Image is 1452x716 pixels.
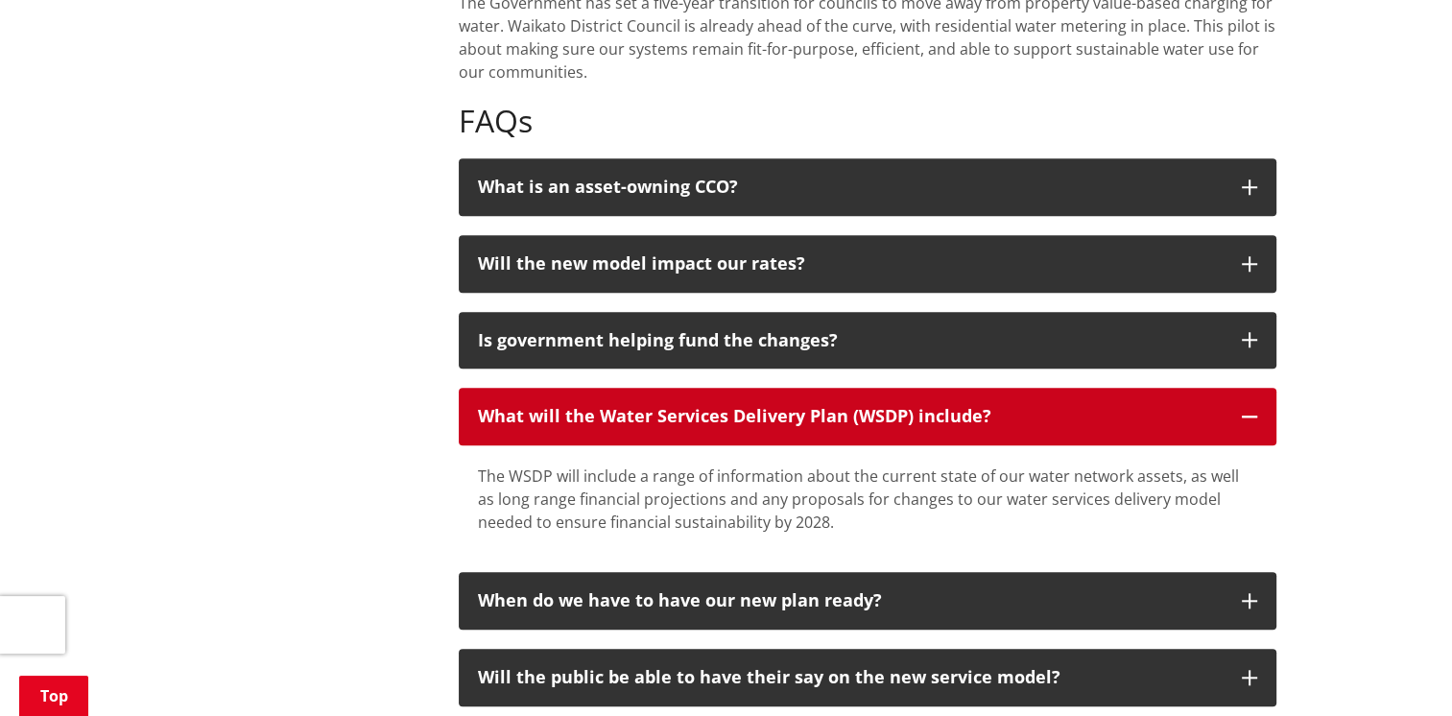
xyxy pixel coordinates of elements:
[478,407,1223,426] div: What will the Water Services Delivery Plan (WSDP) include?
[478,178,1223,197] div: What is an asset-owning CCO?
[459,158,1276,216] button: What is an asset-owning CCO?
[478,331,1223,350] div: Is government helping fund the changes?
[459,388,1276,445] button: What will the Water Services Delivery Plan (WSDP) include?
[478,591,1223,610] div: When do we have to have our new plan ready?
[459,235,1276,293] button: Will the new model impact our rates?
[19,676,88,716] a: Top
[478,254,1223,274] div: Will the new model impact our rates?
[478,465,1257,534] div: The WSDP will include a range of information about the current state of our water network assets,...
[478,668,1223,687] div: Will the public be able to have their say on the new service model?
[459,103,1276,139] h2: FAQs
[1364,635,1433,704] iframe: Messenger Launcher
[459,572,1276,630] button: When do we have to have our new plan ready?
[459,649,1276,706] button: Will the public be able to have their say on the new service model?
[459,312,1276,370] button: Is government helping fund the changes?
